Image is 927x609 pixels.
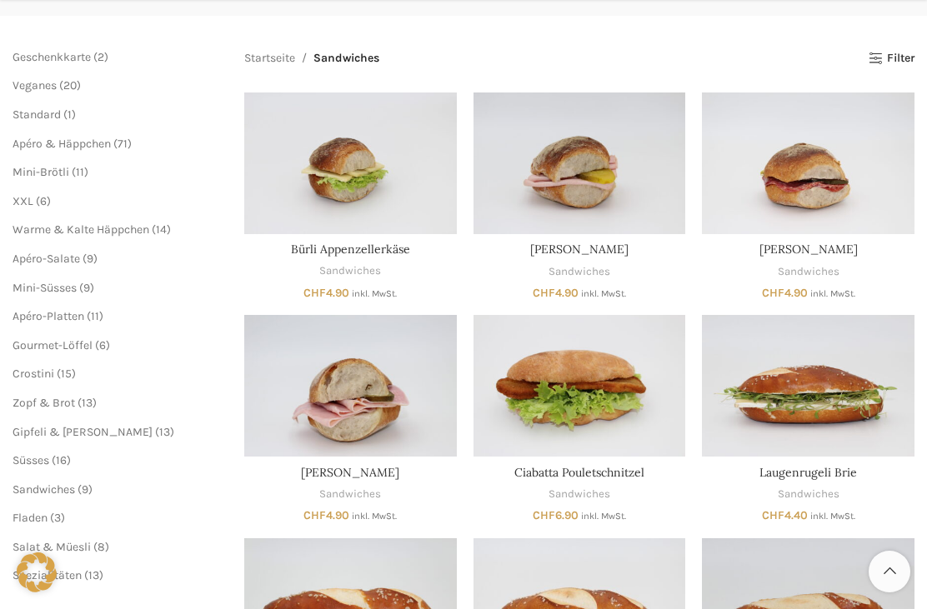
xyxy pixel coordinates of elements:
a: Sandwiches [319,263,381,279]
a: Scroll to top button [869,551,910,592]
a: Sandwiches [549,487,610,502]
a: Bürli Fleischkäse [474,92,686,234]
a: Veganes [13,78,57,92]
a: Sandwiches [549,264,610,280]
small: inkl. MwSt. [352,511,397,522]
span: CHF [533,286,555,300]
a: Warme & Kalte Häppchen [13,222,149,237]
a: XXL [13,194,33,208]
small: inkl. MwSt. [810,511,855,522]
small: inkl. MwSt. [352,288,397,299]
span: 9 [87,252,93,266]
bdi: 4.90 [533,286,579,300]
span: 14 [156,222,167,237]
small: inkl. MwSt. [581,288,626,299]
span: 13 [88,568,99,582]
small: inkl. MwSt. [581,511,626,522]
a: Sandwiches [778,264,839,280]
span: 8 [98,540,105,554]
bdi: 4.90 [762,286,808,300]
span: 3 [54,511,61,525]
span: 11 [76,165,84,179]
a: Bürli Appenzellerkäse [291,242,410,257]
a: Apéro-Salate [13,252,80,266]
span: CHF [533,508,555,522]
a: Mini-Süsses [13,281,77,295]
span: 13 [82,396,93,410]
nav: Breadcrumb [244,49,379,67]
bdi: 4.90 [303,508,349,522]
span: 6 [99,338,106,352]
a: Sandwiches [319,487,381,502]
a: Sandwiches [778,487,839,502]
a: Zopf & Brot [13,396,75,410]
a: Ciabatta Pouletschnitzel [474,315,686,457]
a: Gipfeli & [PERSON_NAME] [13,425,153,439]
a: Laugenrugeli Brie [759,465,857,480]
a: Laugenrugeli Brie [702,315,914,457]
a: Mini-Brötli [13,165,69,179]
span: CHF [303,508,326,522]
span: 13 [159,425,170,439]
span: CHF [303,286,326,300]
span: 6 [40,194,47,208]
a: Geschenkkarte [13,50,91,64]
span: 1 [68,107,72,122]
a: Filter [869,52,914,66]
a: Süsses [13,453,49,467]
a: [PERSON_NAME] [759,242,858,257]
bdi: 6.90 [533,508,579,522]
span: 2 [98,50,104,64]
span: 71 [118,137,128,151]
a: [PERSON_NAME] [301,465,399,480]
a: Bürli Salami [702,92,914,234]
span: 9 [82,482,88,497]
a: Bürli Appenzellerkäse [244,92,457,234]
span: Sandwiches [313,49,379,67]
a: Ciabatta Pouletschnitzel [514,465,644,480]
span: CHF [762,508,784,522]
a: Fladen [13,511,48,525]
a: Apéro & Häppchen [13,137,111,151]
bdi: 4.40 [762,508,808,522]
a: [PERSON_NAME] [530,242,629,257]
span: 16 [56,453,67,467]
a: Gourmet-Löffel [13,338,93,352]
a: Startseite [244,49,295,67]
span: 20 [63,78,77,92]
span: CHF [762,286,784,300]
span: 9 [83,281,90,295]
span: 15 [61,367,72,381]
span: 11 [91,309,99,323]
a: Standard [13,107,61,122]
a: Apéro-Platten [13,309,84,323]
a: Crostini [13,367,54,381]
small: inkl. MwSt. [810,288,855,299]
a: Bürli Schinken [244,315,457,457]
bdi: 4.90 [303,286,349,300]
a: Sandwiches [13,482,75,497]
